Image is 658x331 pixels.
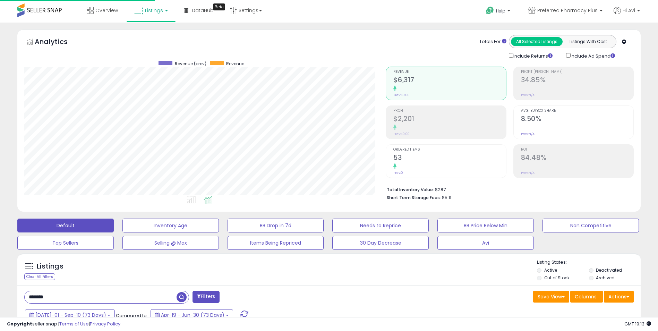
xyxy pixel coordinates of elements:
[537,7,598,14] span: Preferred Pharmacy Plus
[570,291,603,303] button: Columns
[511,37,563,46] button: All Selected Listings
[504,52,561,60] div: Include Returns
[521,171,535,175] small: Prev: N/A
[544,275,570,281] label: Out of Stock
[486,6,494,15] i: Get Help
[562,37,614,46] button: Listings With Cost
[521,154,633,163] h2: 84.48%
[393,154,506,163] h2: 53
[332,219,429,232] button: Needs to Reprice
[393,93,410,97] small: Prev: $0.00
[90,321,120,327] a: Privacy Policy
[533,291,569,303] button: Save View
[35,37,81,48] h5: Analytics
[521,76,633,85] h2: 34.85%
[437,219,534,232] button: BB Price Below Min
[17,219,114,232] button: Default
[25,309,115,321] button: [DATE]-01 - Sep-10 (73 Days)
[161,312,224,319] span: Apr-19 - Jun-30 (73 Days)
[145,7,163,14] span: Listings
[521,93,535,97] small: Prev: N/A
[479,39,506,45] div: Totals For
[193,291,220,303] button: Filters
[393,76,506,85] h2: $6,317
[544,267,557,273] label: Active
[122,219,219,232] button: Inventory Age
[175,61,206,67] span: Revenue (prev)
[226,61,244,67] span: Revenue
[393,109,506,113] span: Profit
[521,70,633,74] span: Profit [PERSON_NAME]
[521,148,633,152] span: ROI
[614,7,640,23] a: Hi Avi
[24,273,55,280] div: Clear All Filters
[7,321,32,327] strong: Copyright
[37,262,63,271] h5: Listings
[624,321,651,327] span: 2025-09-11 19:13 GMT
[537,259,641,266] p: Listing States:
[480,1,517,23] a: Help
[332,236,429,250] button: 30 Day Decrease
[521,115,633,124] h2: 8.50%
[521,132,535,136] small: Prev: N/A
[542,219,639,232] button: Non Competitive
[393,70,506,74] span: Revenue
[35,312,106,319] span: [DATE]-01 - Sep-10 (73 Days)
[228,219,324,232] button: BB Drop in 7d
[387,195,441,201] b: Short Term Storage Fees:
[393,115,506,124] h2: $2,201
[387,185,629,193] li: $287
[192,7,214,14] span: DataHub
[596,275,615,281] label: Archived
[623,7,635,14] span: Hi Avi
[393,148,506,152] span: Ordered Items
[151,309,233,321] button: Apr-19 - Jun-30 (73 Days)
[437,236,534,250] button: Avi
[393,132,410,136] small: Prev: $0.00
[561,52,626,60] div: Include Ad Spend
[575,293,597,300] span: Columns
[604,291,634,303] button: Actions
[393,171,403,175] small: Prev: 0
[116,312,148,319] span: Compared to:
[496,8,505,14] span: Help
[95,7,118,14] span: Overview
[7,321,120,328] div: seller snap | |
[596,267,622,273] label: Deactivated
[59,321,89,327] a: Terms of Use
[387,187,434,193] b: Total Inventory Value:
[122,236,219,250] button: Selling @ Max
[228,236,324,250] button: Items Being Repriced
[17,236,114,250] button: Top Sellers
[213,3,225,10] div: Tooltip anchor
[521,109,633,113] span: Avg. Buybox Share
[442,194,451,201] span: $5.11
